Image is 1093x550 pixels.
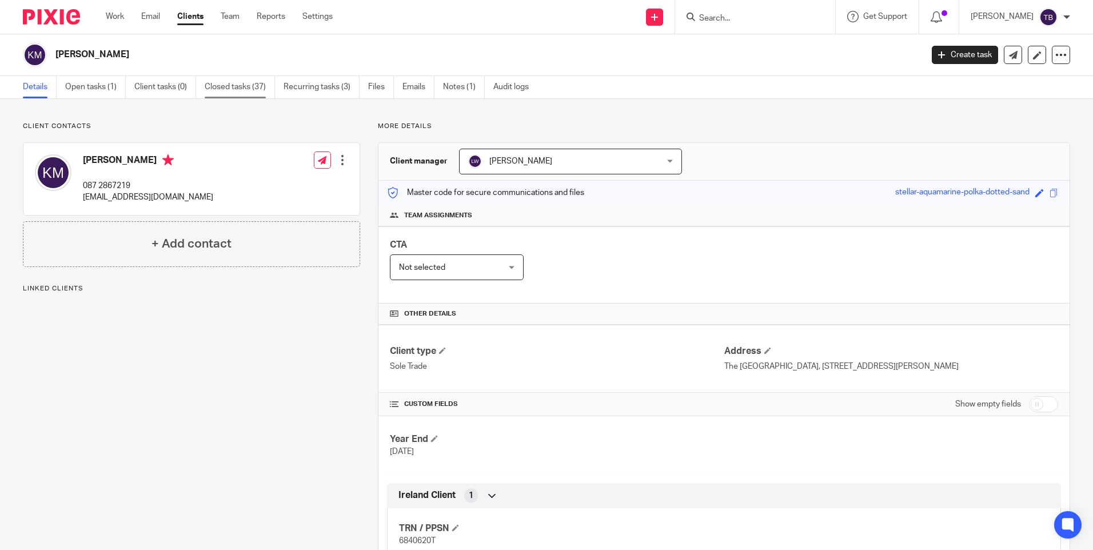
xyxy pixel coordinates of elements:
h4: + Add contact [151,235,232,253]
a: Client tasks (0) [134,76,196,98]
a: Closed tasks (37) [205,76,275,98]
a: Notes (1) [443,76,485,98]
a: Details [23,76,57,98]
span: CTA [390,240,407,249]
a: Reports [257,11,285,22]
a: Settings [302,11,333,22]
h4: Year End [390,433,724,445]
a: Open tasks (1) [65,76,126,98]
h3: Client manager [390,156,448,167]
span: Team assignments [404,211,472,220]
span: [PERSON_NAME] [489,157,552,165]
img: Pixie [23,9,80,25]
a: Recurring tasks (3) [284,76,360,98]
p: More details [378,122,1070,131]
i: Primary [162,154,174,166]
img: svg%3E [468,154,482,168]
span: Other details [404,309,456,318]
a: Work [106,11,124,22]
h4: [PERSON_NAME] [83,154,213,169]
a: Team [221,11,240,22]
img: svg%3E [35,154,71,191]
p: Client contacts [23,122,360,131]
span: Get Support [863,13,907,21]
h4: Address [724,345,1058,357]
h4: TRN / PPSN [399,523,724,535]
img: svg%3E [1039,8,1058,26]
a: Audit logs [493,76,537,98]
h4: Client type [390,345,724,357]
p: 087 2867219 [83,180,213,192]
span: 1 [469,490,473,501]
a: Files [368,76,394,98]
p: [EMAIL_ADDRESS][DOMAIN_NAME] [83,192,213,203]
a: Create task [932,46,998,64]
a: Email [141,11,160,22]
span: Not selected [399,264,445,272]
img: svg%3E [23,43,47,67]
span: [DATE] [390,448,414,456]
h2: [PERSON_NAME] [55,49,743,61]
a: Clients [177,11,204,22]
p: Sole Trade [390,361,724,372]
span: 6840620T [399,537,436,545]
div: stellar-aquamarine-polka-dotted-sand [895,186,1030,200]
p: [PERSON_NAME] [971,11,1034,22]
h4: CUSTOM FIELDS [390,400,724,409]
a: Emails [402,76,434,98]
input: Search [698,14,801,24]
p: Linked clients [23,284,360,293]
p: The [GEOGRAPHIC_DATA], [STREET_ADDRESS][PERSON_NAME] [724,361,1058,372]
p: Master code for secure communications and files [387,187,584,198]
label: Show empty fields [955,398,1021,410]
span: Ireland Client [398,489,456,501]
